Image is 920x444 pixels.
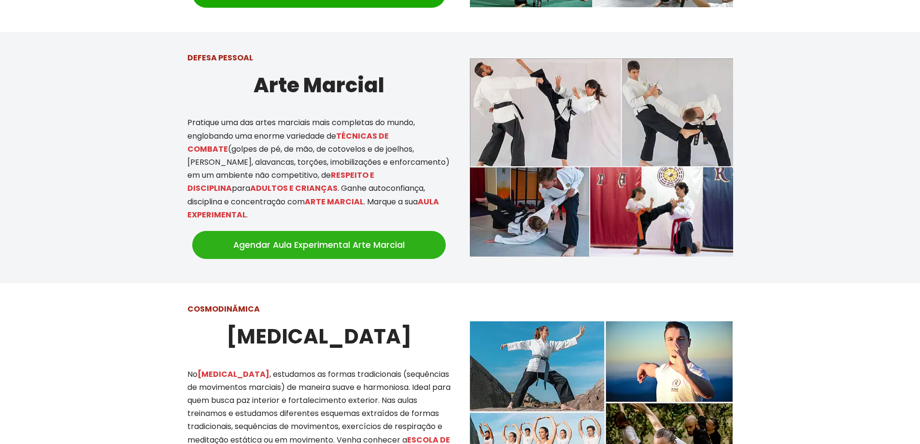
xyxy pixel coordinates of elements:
[187,52,253,63] strong: DEFESA PESSOAL
[187,116,451,221] p: Pratique uma das artes marciais mais completas do mundo, englobando uma enorme variedade de (golp...
[198,369,269,380] mark: [MEDICAL_DATA]
[305,196,364,207] mark: ARTE MARCIAL
[187,130,389,155] mark: TÉCNICAS DE COMBATE
[187,196,439,220] mark: AULA EXPERIMENTAL
[192,231,446,259] a: Agendar Aula Experimental Arte Marcial
[187,69,451,101] h2: Arte Marcial
[187,303,260,315] strong: COSMODINÃMICA
[226,322,411,351] strong: [MEDICAL_DATA]
[250,183,338,194] mark: ADULTOS E CRIANÇAS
